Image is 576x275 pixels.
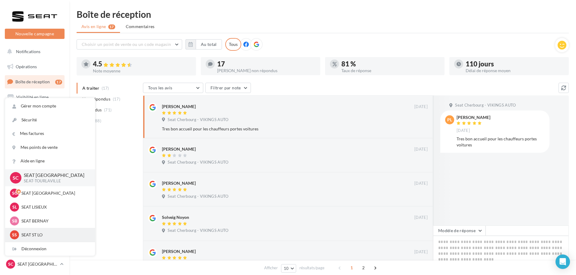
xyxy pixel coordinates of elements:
[455,103,516,108] span: Seat Cherbourg - VIKINGS AUTO
[5,141,95,154] a: Mes points de vente
[5,113,95,127] a: Sécurité
[4,91,66,104] a: Visibilité en ligne
[21,204,88,210] p: SEAT LISIEUX
[93,69,191,73] div: Note moyenne
[196,39,222,50] button: Au total
[162,146,196,152] div: [PERSON_NAME]
[299,265,324,271] span: résultats/page
[162,104,196,110] div: [PERSON_NAME]
[17,261,58,267] p: SEAT [GEOGRAPHIC_DATA]
[21,190,88,196] p: SEAT [GEOGRAPHIC_DATA]
[555,254,570,269] div: Open Intercom Messenger
[94,118,101,123] span: (88)
[24,172,85,179] p: SEAT [GEOGRAPHIC_DATA]
[143,83,203,93] button: Tous les avis
[5,29,65,39] button: Nouvelle campagne
[341,69,440,73] div: Taux de réponse
[12,218,17,224] span: SB
[4,60,66,73] a: Opérations
[16,94,49,100] span: Visibilité en ligne
[13,174,19,181] span: SC
[162,126,388,132] div: Tres bon accueil pour les chauffeurs portes voitures
[457,115,490,120] div: [PERSON_NAME]
[93,61,191,68] div: 4.5
[359,263,368,273] span: 2
[16,49,40,54] span: Notifications
[15,79,50,84] span: Boîte de réception
[77,39,182,50] button: Choisir un point de vente ou un code magasin
[4,121,66,133] a: Contacts
[281,264,296,273] button: 10
[12,190,17,196] span: SC
[162,180,196,186] div: [PERSON_NAME]
[168,117,228,123] span: Seat Cherbourg - VIKINGS AUTO
[185,39,222,50] button: Au total
[466,69,564,73] div: Délai de réponse moyen
[77,10,569,19] div: Boîte de réception
[82,42,171,47] span: Choisir un point de vente ou un code magasin
[466,61,564,67] div: 110 jours
[5,127,95,140] a: Mes factures
[457,136,545,148] div: Tres bon accueil pour les chauffeurs portes voitures
[284,266,289,271] span: 10
[5,242,95,256] div: Déconnexion
[168,194,228,199] span: Seat Cherbourg - VIKINGS AUTO
[162,248,196,254] div: [PERSON_NAME]
[168,228,228,233] span: Seat Cherbourg - VIKINGS AUTO
[12,232,17,238] span: SS
[5,258,65,270] a: SC SEAT [GEOGRAPHIC_DATA]
[21,218,88,224] p: SEAT BERNAY
[414,215,428,220] span: [DATE]
[4,75,66,88] a: Boîte de réception17
[82,96,110,102] span: Non répondus
[4,136,66,149] a: Médiathèque
[113,97,120,101] span: (17)
[4,186,66,204] a: Campagnes DataOnDemand
[5,154,95,168] a: Aide en ligne
[347,263,356,273] span: 1
[5,99,95,113] a: Gérer mon compte
[162,214,189,220] div: Solveig Noyon
[12,204,17,210] span: SL
[21,232,88,238] p: SEAT ST LO
[217,69,315,73] div: [PERSON_NAME] non répondus
[8,261,13,267] span: SC
[4,151,66,164] a: Calendrier
[4,166,66,184] a: PLV et print personnalisable
[205,83,251,93] button: Filtrer par note
[414,104,428,110] span: [DATE]
[126,24,155,30] span: Commentaires
[4,45,63,58] button: Notifications
[16,64,37,69] span: Opérations
[414,249,428,255] span: [DATE]
[414,147,428,152] span: [DATE]
[457,128,470,133] span: [DATE]
[414,181,428,186] span: [DATE]
[433,225,486,236] button: Modèle de réponse
[168,160,228,165] span: Seat Cherbourg - VIKINGS AUTO
[148,85,172,90] span: Tous les avis
[341,61,440,67] div: 81 %
[264,265,278,271] span: Afficher
[4,106,66,119] a: Campagnes
[55,80,62,85] div: 17
[225,38,241,51] div: Tous
[447,117,452,123] span: PL
[217,61,315,67] div: 17
[24,178,85,184] p: SEAT-TOURLAVILLE
[104,107,112,112] span: (71)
